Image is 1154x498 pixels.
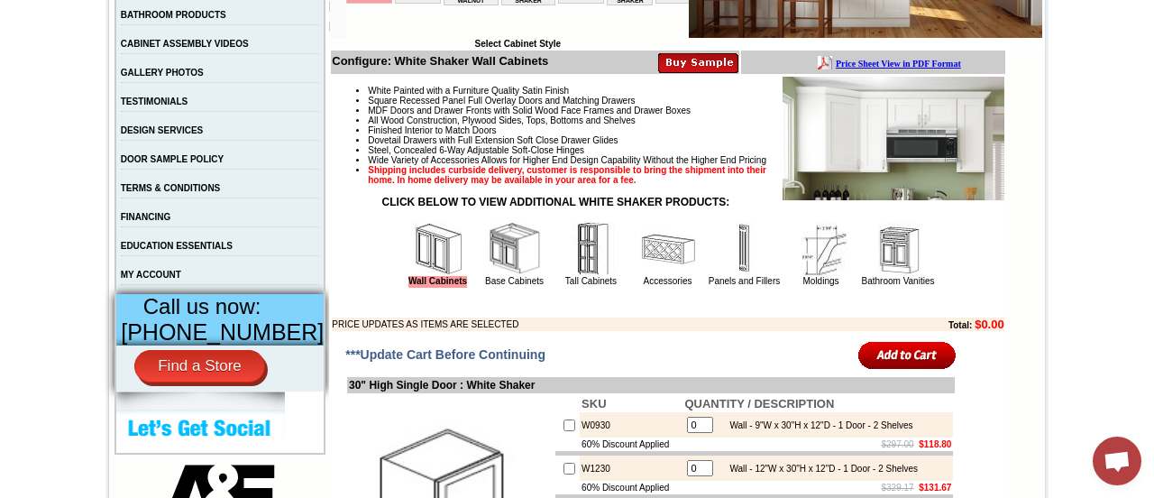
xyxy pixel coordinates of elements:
[3,5,17,19] img: pdf.png
[209,51,212,51] img: spacer.gif
[121,241,233,251] a: EDUCATION ESSENTIALS
[368,106,1003,115] li: MDF Doors and Drawer Fronts with Solid Wood Face Frames and Drawer Boxes
[488,222,542,276] img: Base Cabinets
[684,397,834,410] b: QUANTITY / DESCRIPTION
[121,97,188,106] a: TESTIMONIALS
[347,377,955,393] td: 30" High Single Door : White Shaker
[882,483,914,493] s: $329.17
[121,270,181,280] a: MY ACCOUNT
[580,412,682,438] td: W0930
[345,347,545,362] span: ***Update Cart Before Continuing
[580,456,682,481] td: W1230
[261,82,307,102] td: Beachwood Oak Shaker
[975,318,1004,331] b: $0.00
[368,115,1003,125] li: All Wood Construction, Plywood Sides, Tops, Bottoms and Shelves
[871,222,925,276] img: Bathroom Vanities
[408,276,467,288] a: Wall Cabinets
[720,464,918,474] div: Wall - 12"W x 30"H x 12"D - 1 Door - 2 Shelves
[641,222,695,276] img: Accessories
[134,350,265,383] a: Find a Store
[46,51,49,51] img: spacer.gif
[155,82,210,102] td: [PERSON_NAME] White Shaker
[368,135,1003,145] li: Dovetail Drawers with Full Extension Soft Close Drawer Glides
[1093,437,1141,485] div: Open chat
[862,276,935,286] a: Bathroom Vanities
[565,276,617,286] a: Tall Cabinets
[49,82,95,100] td: Alabaster Shaker
[121,183,221,193] a: TERMS & CONDITIONS
[368,86,1003,96] li: White Painted with a Furniture Quality Satin Finish
[644,276,692,286] a: Accessories
[474,39,561,49] b: Select Cabinet Style
[258,51,261,51] img: spacer.gif
[332,54,548,68] b: Configure: White Shaker Wall Cabinets
[485,276,544,286] a: Base Cabinets
[858,340,957,370] input: Add to Cart
[121,68,204,78] a: GALLERY PHOTOS
[368,165,766,185] strong: Shipping includes curbside delivery, customer is responsible to bring the shipment into their hom...
[718,222,772,276] img: Panels and Fillers
[97,82,152,102] td: [PERSON_NAME] Yellow Walnut
[212,82,258,100] td: Baycreek Gray
[368,155,1003,165] li: Wide Variety of Accessories Allows for Higher End Design Capability Without the Higher End Pricing
[152,51,155,51] img: spacer.gif
[948,320,972,330] b: Total:
[564,222,618,276] img: Tall Cabinets
[794,222,848,276] img: Moldings
[919,439,951,449] b: $118.80
[580,438,682,451] td: 60% Discount Applied
[802,276,838,286] a: Moldings
[783,77,1004,200] img: Product Image
[95,51,97,51] img: spacer.gif
[121,125,204,135] a: DESIGN SERVICES
[21,7,146,17] b: Price Sheet View in PDF Format
[709,276,780,286] a: Panels and Fillers
[21,3,146,18] a: Price Sheet View in PDF Format
[121,39,249,49] a: CABINET ASSEMBLY VIDEOS
[368,125,1003,135] li: Finished Interior to Match Doors
[309,82,355,100] td: Bellmonte Maple
[121,319,324,345] span: [PHONE_NUMBER]
[368,145,1003,155] li: Steel, Concealed 6-Way Adjustable Soft-Close Hinges
[121,212,171,222] a: FINANCING
[121,154,224,164] a: DOOR SAMPLE POLICY
[720,420,912,430] div: Wall - 9"W x 30"H x 12"D - 1 Door - 2 Shelves
[382,196,730,208] strong: CLICK BELOW TO VIEW ADDITIONAL WHITE SHAKER PRODUCTS:
[368,96,1003,106] li: Square Recessed Panel Full Overlay Doors and Matching Drawers
[143,294,261,318] span: Call us now:
[411,222,465,276] img: Wall Cabinets
[307,51,309,51] img: spacer.gif
[580,481,682,494] td: 60% Discount Applied
[919,483,951,493] b: $131.67
[121,10,226,20] a: BATHROOM PRODUCTS
[582,397,606,410] b: SKU
[882,439,914,449] s: $297.00
[332,318,849,331] td: PRICE UPDATES AS ITEMS ARE SELECTED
